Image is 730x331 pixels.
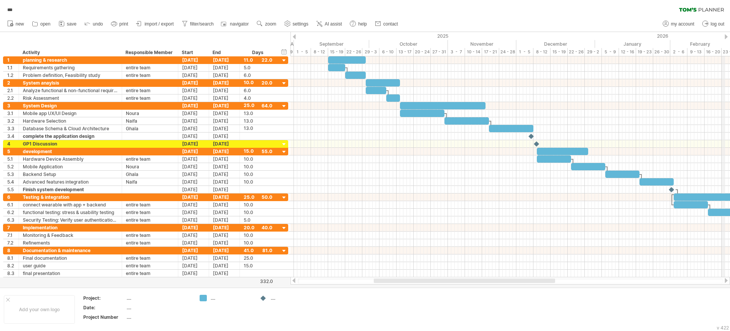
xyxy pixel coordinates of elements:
[209,209,240,216] div: [DATE]
[209,224,240,231] div: [DATE]
[126,110,174,117] div: Noura
[209,171,240,178] div: [DATE]
[7,216,19,224] div: 6.3
[127,314,190,320] div: ....
[180,19,216,29] a: filter/search
[209,79,240,86] div: [DATE]
[7,232,19,239] div: 7.1
[134,19,176,29] a: import / export
[190,21,214,27] span: filter/search
[93,21,103,27] span: undo
[7,254,19,262] div: 8.1
[209,155,240,163] div: [DATE]
[178,72,209,79] div: [DATE]
[23,155,118,163] div: Hardware Device Assembly
[209,201,240,208] div: [DATE]
[7,270,19,277] div: 8.3
[144,21,174,27] span: import / export
[23,163,118,170] div: Mobile Application
[83,295,125,301] div: Project:
[244,155,272,163] div: 10.0
[325,21,342,27] span: AI assist
[23,178,118,185] div: Advanced features integration
[7,102,19,109] div: 3
[7,64,19,71] div: 1.1
[126,171,174,178] div: Ghala
[255,19,278,29] a: zoom
[383,21,398,27] span: contact
[448,40,516,48] div: November 2025
[244,201,272,208] div: 10.0
[661,19,697,29] a: my account
[244,56,272,64] div: 11.0
[244,117,272,125] div: 13.0
[294,40,369,48] div: September 2025
[7,125,19,132] div: 3.3
[23,94,118,102] div: Risk Assessment
[178,270,209,277] div: [DATE]
[414,48,431,56] div: 20 - 24
[23,186,118,193] div: Finish system development
[373,19,400,29] a: contact
[209,254,240,262] div: [DATE]
[209,64,240,71] div: [DATE]
[7,262,19,269] div: 8.2
[23,133,118,140] div: complete the application design
[209,102,240,109] div: [DATE]
[244,216,272,224] div: 5.0
[244,209,272,216] div: 10.0
[240,278,273,284] div: 332.0
[465,48,482,56] div: 10 - 14
[126,201,174,208] div: entire team
[7,133,19,140] div: 3.4
[126,87,174,94] div: entire team
[178,186,209,193] div: [DATE]
[7,171,19,178] div: 5.3
[209,56,240,64] div: [DATE]
[126,117,174,125] div: Naifa
[16,21,24,27] span: new
[7,155,19,163] div: 5.1
[126,72,174,79] div: entire team
[126,125,174,132] div: Ghala
[67,21,76,27] span: save
[23,193,118,201] div: Testing & integration
[568,48,585,56] div: 22 - 26
[209,94,240,102] div: [DATE]
[178,262,209,269] div: [DATE]
[619,48,636,56] div: 12 - 16
[40,21,51,27] span: open
[178,201,209,208] div: [DATE]
[23,254,118,262] div: Final documentation
[499,48,516,56] div: 24 - 28
[244,125,272,132] div: 13.0
[282,19,311,29] a: settings
[127,304,190,311] div: ....
[7,148,19,155] div: 5
[5,19,26,29] a: new
[213,49,235,56] div: End
[244,79,272,86] div: 10.0
[7,72,19,79] div: 1.2
[23,216,118,224] div: Security Testing: Verify user authentication, data privacy, and encrypted communication
[7,110,19,117] div: 3.1
[7,94,19,102] div: 2.2
[178,209,209,216] div: [DATE]
[209,125,240,132] div: [DATE]
[244,148,272,155] div: 15.0
[209,117,240,125] div: [DATE]
[23,224,118,231] div: Implementation
[379,48,397,56] div: 6 - 10
[244,102,272,109] div: 25.0
[23,117,118,125] div: Hardware Selection
[7,186,19,193] div: 5.5
[209,232,240,239] div: [DATE]
[7,209,19,216] div: 6.2
[126,155,174,163] div: entire team
[209,178,240,185] div: [DATE]
[7,140,19,147] div: 4
[23,125,118,132] div: Database Schema & Cloud Architecture
[23,171,118,178] div: Backend Setup
[178,178,209,185] div: [DATE]
[127,295,190,301] div: ....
